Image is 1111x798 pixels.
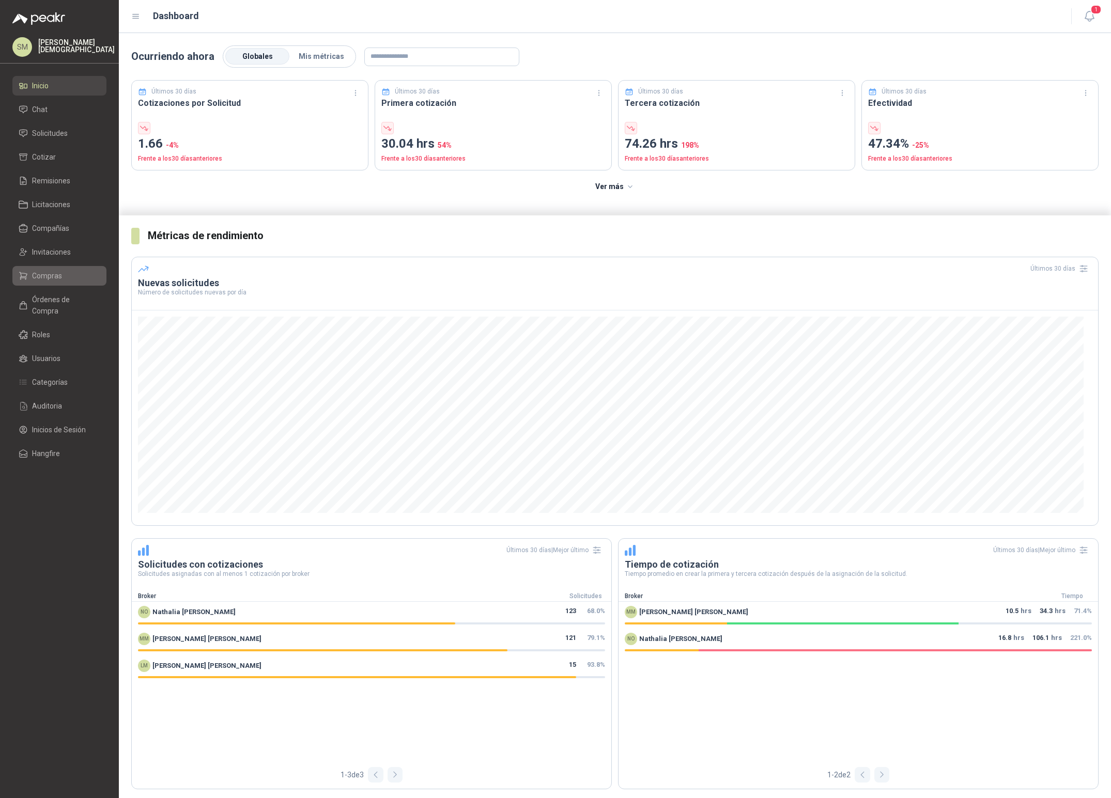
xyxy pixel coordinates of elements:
[138,134,362,154] p: 1.66
[569,660,576,672] span: 15
[395,87,440,97] p: Últimos 30 días
[506,542,605,558] div: Últimos 30 días | Mejor último
[138,571,605,577] p: Solicitudes asignadas con al menos 1 cotización por broker
[625,571,1092,577] p: Tiempo promedio en crear la primera y tercera cotización después de la asignación de la solicitud.
[12,242,106,262] a: Invitaciones
[1006,606,1031,618] p: hrs
[32,199,70,210] span: Licitaciones
[32,223,69,234] span: Compañías
[625,134,848,154] p: 74.26 hrs
[138,289,1092,295] p: Número de solicitudes nuevas por día
[12,420,106,440] a: Inicios de Sesión
[639,607,748,617] span: [PERSON_NAME] [PERSON_NAME]
[12,349,106,368] a: Usuarios
[138,660,150,672] div: LM
[1032,633,1062,645] p: hrs
[882,87,927,97] p: Últimos 30 días
[381,154,605,164] p: Frente a los 30 días anteriores
[299,52,344,60] span: Mis métricas
[341,769,364,780] span: 1 - 3 de 3
[32,377,68,388] span: Categorías
[1070,634,1092,641] span: 221.0 %
[625,558,1092,571] h3: Tiempo de cotización
[565,633,576,645] span: 121
[12,444,106,463] a: Hangfire
[12,266,106,286] a: Compras
[12,325,106,345] a: Roles
[993,542,1092,558] div: Últimos 30 días | Mejor último
[1030,260,1092,277] div: Últimos 30 días
[625,154,848,164] p: Frente a los 30 días anteriores
[12,37,32,57] div: SM
[138,97,362,109] h3: Cotizaciones por Solicitud
[912,141,929,149] span: -25 %
[1090,5,1102,14] span: 1
[132,591,560,601] div: Broker
[681,141,699,149] span: 198 %
[131,49,214,65] p: Ocurriendo ahora
[32,246,71,258] span: Invitaciones
[138,633,150,645] div: MM
[12,76,106,96] a: Inicio
[12,290,106,321] a: Órdenes de Compra
[12,171,106,191] a: Remisiones
[587,607,605,615] span: 68.0 %
[242,52,273,60] span: Globales
[625,606,637,618] div: MM
[587,661,605,668] span: 93.8 %
[827,769,851,780] span: 1 - 2 de 2
[868,97,1092,109] h3: Efectividad
[1074,607,1092,615] span: 71.4 %
[12,372,106,392] a: Categorías
[565,606,576,618] span: 123
[1032,633,1049,645] span: 106.1
[1006,606,1019,618] span: 10.5
[152,634,261,644] span: [PERSON_NAME] [PERSON_NAME]
[381,97,605,109] h3: Primera cotización
[12,123,106,143] a: Solicitudes
[998,633,1024,645] p: hrs
[32,175,70,186] span: Remisiones
[639,634,722,644] span: Nathalia [PERSON_NAME]
[587,634,605,641] span: 79.1 %
[32,294,97,317] span: Órdenes de Compra
[151,87,196,97] p: Últimos 30 días
[153,9,199,23] h1: Dashboard
[32,448,60,459] span: Hangfire
[32,151,56,163] span: Cotizar
[638,87,683,97] p: Últimos 30 días
[38,39,115,53] p: [PERSON_NAME] [DEMOGRAPHIC_DATA]
[32,353,60,364] span: Usuarios
[625,633,637,645] div: NO
[438,141,452,149] span: 54 %
[32,270,62,281] span: Compras
[625,97,848,109] h3: Tercera cotización
[138,277,1092,289] h3: Nuevas solicitudes
[138,606,150,618] div: NO
[998,633,1011,645] span: 16.8
[148,228,1099,244] h3: Métricas de rendimiento
[12,100,106,119] a: Chat
[32,80,49,91] span: Inicio
[32,400,62,412] span: Auditoria
[12,396,106,416] a: Auditoria
[152,607,236,617] span: Nathalia [PERSON_NAME]
[12,147,106,167] a: Cotizar
[619,591,1046,601] div: Broker
[560,591,611,601] div: Solicitudes
[152,661,261,671] span: [PERSON_NAME] [PERSON_NAME]
[166,141,179,149] span: -4 %
[32,104,48,115] span: Chat
[138,558,605,571] h3: Solicitudes con cotizaciones
[32,329,50,340] span: Roles
[32,424,86,435] span: Inicios de Sesión
[1040,606,1053,618] span: 34.3
[32,128,68,139] span: Solicitudes
[1046,591,1098,601] div: Tiempo
[1080,7,1099,26] button: 1
[12,12,65,25] img: Logo peakr
[590,177,641,197] button: Ver más
[12,218,106,238] a: Compañías
[381,134,605,154] p: 30.04 hrs
[868,134,1092,154] p: 47.34%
